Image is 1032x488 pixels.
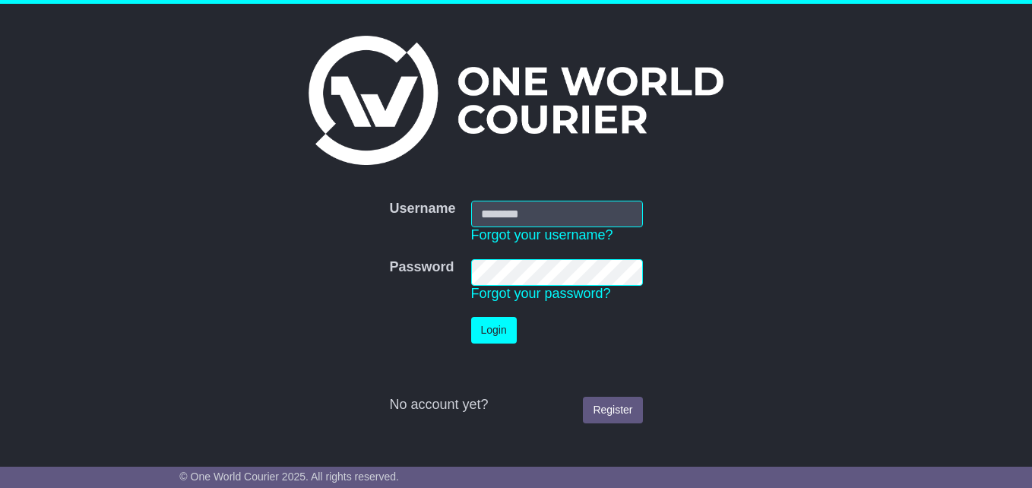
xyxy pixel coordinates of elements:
[389,397,642,414] div: No account yet?
[309,36,723,165] img: One World
[583,397,642,423] a: Register
[471,286,611,301] a: Forgot your password?
[389,201,455,217] label: Username
[389,259,454,276] label: Password
[471,317,517,344] button: Login
[471,227,613,242] a: Forgot your username?
[179,471,399,483] span: © One World Courier 2025. All rights reserved.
